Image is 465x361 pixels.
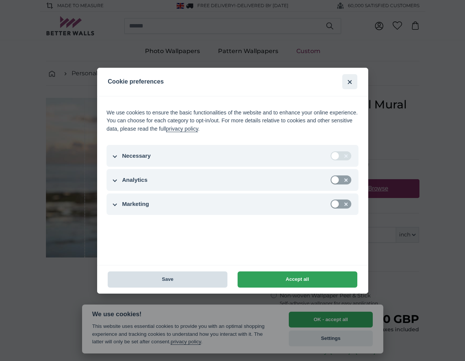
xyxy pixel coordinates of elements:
h2: Cookie preferences [108,68,305,96]
button: Analytics [107,169,358,191]
button: Accept all [238,271,357,288]
button: Save [108,271,227,288]
div: We use cookies to ensure the basic functionalities of the website and to enhance your online expe... [107,109,358,133]
button: Accept all [342,74,357,89]
button: Necessary [107,145,358,167]
button: Marketing [107,193,358,215]
a: privacy policy [166,126,198,132]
